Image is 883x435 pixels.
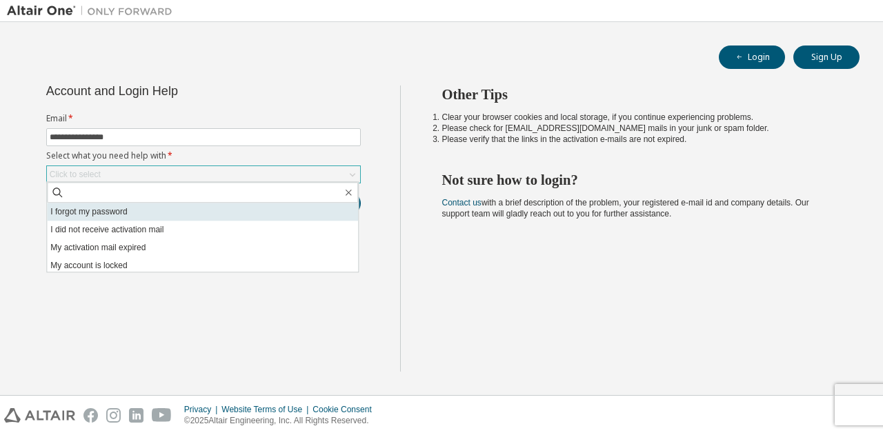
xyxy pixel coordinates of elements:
h2: Not sure how to login? [442,171,835,189]
li: Please check for [EMAIL_ADDRESS][DOMAIN_NAME] mails in your junk or spam folder. [442,123,835,134]
button: Login [719,45,785,69]
div: Click to select [47,166,360,183]
label: Select what you need help with [46,150,361,161]
label: Email [46,113,361,124]
li: I forgot my password [47,203,358,221]
li: Clear your browser cookies and local storage, if you continue experiencing problems. [442,112,835,123]
img: facebook.svg [83,408,98,423]
p: © 2025 Altair Engineering, Inc. All Rights Reserved. [184,415,380,427]
span: with a brief description of the problem, your registered e-mail id and company details. Our suppo... [442,198,809,219]
img: altair_logo.svg [4,408,75,423]
div: Account and Login Help [46,85,298,97]
div: Privacy [184,404,221,415]
div: Click to select [50,169,101,180]
li: Please verify that the links in the activation e-mails are not expired. [442,134,835,145]
h2: Other Tips [442,85,835,103]
img: instagram.svg [106,408,121,423]
img: linkedin.svg [129,408,143,423]
button: Sign Up [793,45,860,69]
a: Contact us [442,198,482,208]
div: Cookie Consent [312,404,379,415]
img: Altair One [7,4,179,18]
div: Website Terms of Use [221,404,312,415]
img: youtube.svg [152,408,172,423]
